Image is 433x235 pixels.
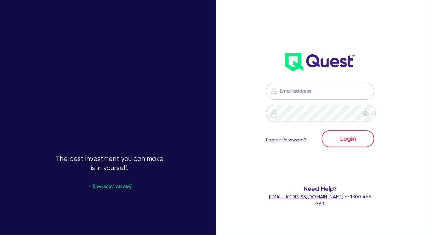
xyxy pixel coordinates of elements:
a: [EMAIL_ADDRESS][DOMAIN_NAME] [269,194,343,199]
a: Forgot Password? [266,136,306,144]
img: icon-password [270,87,278,95]
input: Email address [266,83,374,100]
span: - [PERSON_NAME] [89,184,131,189]
span: Need Help? [266,184,374,193]
span: or 1300 465 363 [269,194,371,206]
img: icon-password [270,110,278,118]
img: wH2k97JdezQIQAAAABJRU5ErkJggg== [285,53,355,71]
button: Login [322,130,374,147]
span: eye [362,110,369,117]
